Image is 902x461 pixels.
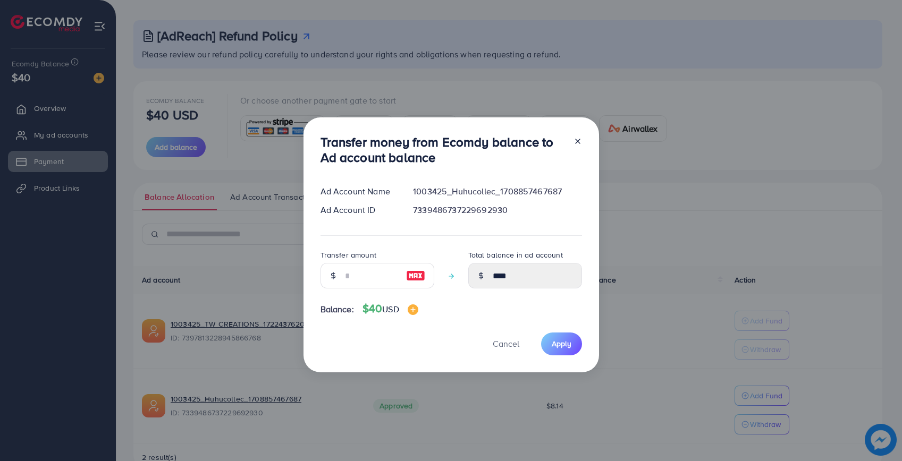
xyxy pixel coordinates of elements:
[321,250,376,260] label: Transfer amount
[404,185,590,198] div: 1003425_Huhucollec_1708857467687
[493,338,519,349] span: Cancel
[363,302,418,315] h4: $40
[408,304,418,315] img: image
[321,134,565,165] h3: Transfer money from Ecomdy balance to Ad account balance
[321,303,354,315] span: Balance:
[404,204,590,216] div: 7339486737229692930
[541,332,582,355] button: Apply
[552,338,571,349] span: Apply
[406,269,425,282] img: image
[312,204,405,216] div: Ad Account ID
[312,185,405,198] div: Ad Account Name
[468,250,563,260] label: Total balance in ad account
[479,332,533,355] button: Cancel
[382,303,399,315] span: USD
